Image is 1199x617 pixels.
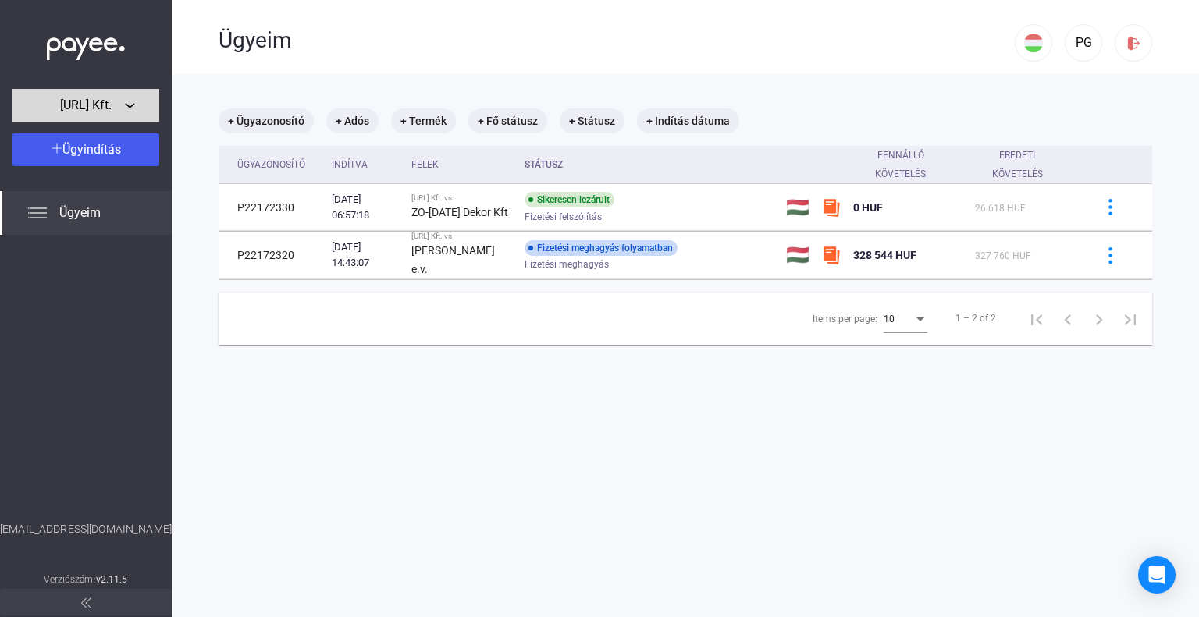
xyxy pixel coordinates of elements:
[332,155,368,174] div: Indítva
[884,314,895,324] span: 10
[975,146,1060,183] div: Eredeti követelés
[12,133,159,166] button: Ügyindítás
[1070,34,1097,52] div: PG
[813,310,877,328] div: Items per page:
[219,232,326,279] td: P22172320
[332,155,399,174] div: Indítva
[411,244,495,275] strong: [PERSON_NAME] e.v.
[955,309,996,328] div: 1 – 2 of 2
[525,255,609,274] span: Fizetési meghagyás
[975,250,1031,261] span: 327 760 HUF
[411,155,439,174] div: Felek
[332,239,399,271] div: [DATE] 14:43:07
[853,249,916,261] span: 328 544 HUF
[1115,303,1146,334] button: Last page
[1126,35,1142,51] img: logout-red
[219,27,1015,54] div: Ügyeim
[780,184,816,231] td: 🇭🇺
[59,204,101,222] span: Ügyeim
[637,108,739,133] mat-chip: + Indítás dátuma
[822,246,841,264] img: szamlazzhu-mini
[237,155,319,174] div: Ügyazonosító
[1138,556,1176,594] div: Open Intercom Messenger
[1083,303,1115,334] button: Next page
[52,143,62,154] img: plus-white.svg
[518,146,780,184] th: Státusz
[1102,247,1119,264] img: more-blue
[525,192,614,207] div: Sikeresen lezárult
[237,155,305,174] div: Ügyazonosító
[1021,303,1052,334] button: First page
[853,201,883,214] span: 0 HUF
[560,108,624,133] mat-chip: + Státusz
[219,184,326,231] td: P22172330
[525,207,602,226] span: Fizetési felszólítás
[1015,24,1052,62] button: HU
[780,232,816,279] td: 🇭🇺
[975,203,1026,214] span: 26 618 HUF
[326,108,379,133] mat-chip: + Adós
[468,108,547,133] mat-chip: + Fő státusz
[411,232,512,241] div: [URL] Kft. vs
[1052,303,1083,334] button: Previous page
[525,240,678,256] div: Fizetési meghagyás folyamatban
[853,146,948,183] div: Fennálló követelés
[60,96,112,115] span: [URL] Kft.
[12,89,159,122] button: [URL] Kft.
[62,142,121,157] span: Ügyindítás
[47,29,125,61] img: white-payee-white-dot.svg
[411,206,508,218] strong: ZO-[DATE] Dekor Kft
[391,108,456,133] mat-chip: + Termék
[853,146,962,183] div: Fennálló követelés
[28,204,47,222] img: list.svg
[219,108,314,133] mat-chip: + Ügyazonosító
[1094,239,1126,271] button: more-blue
[1115,24,1152,62] button: logout-red
[81,598,91,608] img: arrow-double-left-grey.svg
[332,192,399,223] div: [DATE] 06:57:18
[1094,191,1126,224] button: more-blue
[1024,34,1043,52] img: HU
[1065,24,1102,62] button: PG
[411,155,512,174] div: Felek
[96,574,128,585] strong: v2.11.5
[975,146,1074,183] div: Eredeti követelés
[411,193,512,203] div: [URL] Kft. vs
[1102,199,1119,215] img: more-blue
[822,198,841,217] img: szamlazzhu-mini
[884,309,927,328] mat-select: Items per page:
